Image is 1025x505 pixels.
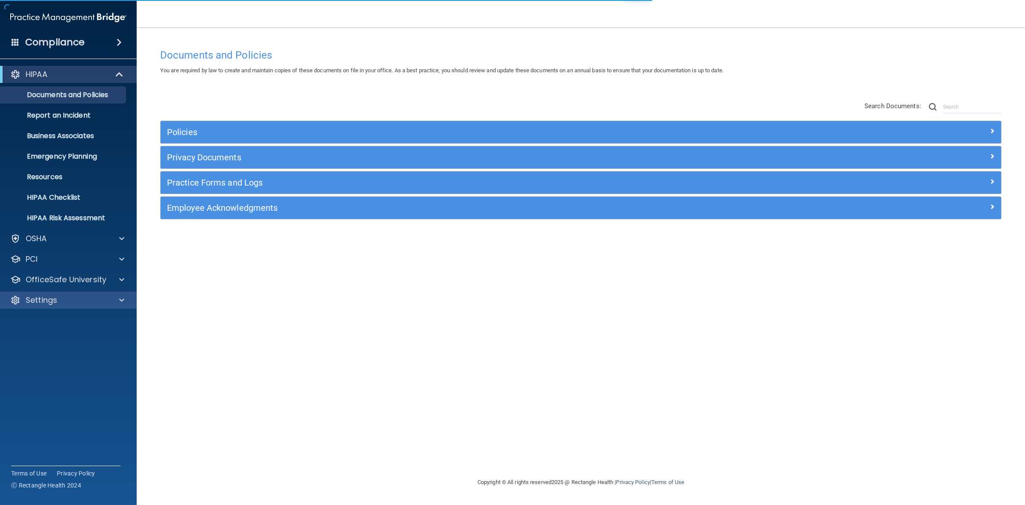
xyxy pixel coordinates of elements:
a: OfficeSafe University [10,275,124,285]
iframe: Drift Widget Chat Controller [878,445,1015,479]
a: Settings [10,295,124,305]
input: Search [943,100,1002,113]
h4: Documents and Policies [160,50,1002,61]
a: Practice Forms and Logs [167,176,995,189]
h4: Compliance [25,36,85,48]
p: HIPAA Risk Assessment [6,214,122,222]
a: Terms of Use [651,479,684,485]
span: Search Documents: [864,102,921,110]
p: Settings [26,295,57,305]
a: HIPAA [10,69,124,80]
p: Report an Incident [6,111,122,120]
a: Terms of Use [11,469,47,478]
a: OSHA [10,233,124,244]
div: Copyright © All rights reserved 2025 @ Rectangle Health | | [425,469,737,496]
a: Privacy Policy [57,469,95,478]
a: Privacy Documents [167,151,995,164]
p: PCI [26,254,38,264]
p: OSHA [26,233,47,244]
span: You are required by law to create and maintain copies of these documents on file in your office. ... [160,67,723,74]
a: Employee Acknowledgments [167,201,995,215]
p: OfficeSafe University [26,275,106,285]
a: PCI [10,254,124,264]
p: Documents and Policies [6,91,122,99]
img: ic-search.3b580494.png [929,103,937,111]
h5: Privacy Documents [167,153,785,162]
p: HIPAA Checklist [6,193,122,202]
p: HIPAA [26,69,47,80]
img: PMB logo [10,9,126,26]
p: Business Associates [6,132,122,140]
a: Policies [167,125,995,139]
h5: Practice Forms and Logs [167,178,785,187]
h5: Policies [167,127,785,137]
h5: Employee Acknowledgments [167,203,785,213]
span: Ⓒ Rectangle Health 2024 [11,481,81,490]
p: Emergency Planning [6,152,122,161]
a: Privacy Policy [616,479,650,485]
p: Resources [6,173,122,181]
